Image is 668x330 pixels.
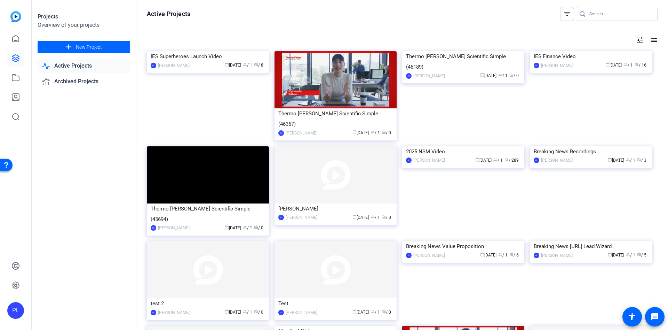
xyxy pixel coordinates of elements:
[352,130,357,134] span: calendar_today
[509,73,519,78] span: / 0
[151,298,265,309] div: test 2
[64,43,73,52] mat-icon: add
[651,313,659,321] mat-icon: message
[626,158,635,163] span: / 1
[243,62,247,67] span: group
[278,298,393,309] div: Test
[534,241,648,252] div: Breaking News [URL] Lead Wizard
[626,253,635,258] span: / 1
[637,158,646,163] span: / 3
[626,252,630,256] span: group
[382,130,386,134] span: radio
[243,309,247,314] span: group
[225,225,229,229] span: calendar_today
[382,310,391,315] span: / 0
[504,158,509,162] span: radio
[406,158,412,163] div: PL
[608,158,624,163] span: [DATE]
[608,158,612,162] span: calendar_today
[38,21,130,29] div: Overview of your projects
[413,72,445,79] div: [PERSON_NAME]
[406,146,520,157] div: 2025 NSM Video
[635,62,639,67] span: radio
[278,310,284,315] div: PL
[628,313,636,321] mat-icon: accessibility
[243,63,252,68] span: / 1
[534,63,539,68] div: PL
[493,158,498,162] span: group
[278,215,284,220] div: PL
[406,73,412,79] div: PL
[352,309,357,314] span: calendar_today
[371,215,375,219] span: group
[352,215,369,220] span: [DATE]
[158,62,190,69] div: [PERSON_NAME]
[151,310,156,315] div: PL
[475,158,492,163] span: [DATE]
[352,310,369,315] span: [DATE]
[541,252,573,259] div: [PERSON_NAME]
[498,73,508,78] span: / 1
[371,130,380,135] span: / 1
[371,310,380,315] span: / 1
[382,309,386,314] span: radio
[352,215,357,219] span: calendar_today
[608,253,624,258] span: [DATE]
[254,309,258,314] span: radio
[589,10,652,18] input: Search
[605,63,622,68] span: [DATE]
[509,253,519,258] span: / 6
[413,252,445,259] div: [PERSON_NAME]
[504,158,519,163] span: / 289
[636,36,644,44] mat-icon: tune
[509,73,514,77] span: radio
[626,158,630,162] span: group
[225,225,241,230] span: [DATE]
[158,309,190,316] div: [PERSON_NAME]
[493,158,503,163] span: / 1
[498,253,508,258] span: / 1
[534,51,648,62] div: IES Finance Video
[406,253,412,258] div: PL
[158,224,190,231] div: [PERSON_NAME]
[382,130,391,135] span: / 0
[480,73,496,78] span: [DATE]
[534,253,539,258] div: PL
[406,241,520,252] div: Breaking News Value Proposition
[286,214,317,221] div: [PERSON_NAME]
[76,44,102,51] span: New Project
[254,63,263,68] span: / 8
[534,146,648,157] div: Breaking News Recordings
[623,63,633,68] span: / 1
[278,204,393,214] div: [PERSON_NAME]
[605,62,610,67] span: calendar_today
[623,62,628,67] span: group
[254,225,263,230] span: / 0
[7,302,24,319] div: PL
[38,75,130,89] a: Archived Projects
[413,157,445,164] div: [PERSON_NAME]
[151,204,265,224] div: Thermo [PERSON_NAME] Scientific Simple (45694)
[371,215,380,220] span: / 1
[563,10,571,18] mat-icon: filter_list
[534,158,539,163] div: PL
[10,11,21,22] img: blue-gradient.svg
[637,158,641,162] span: radio
[509,252,514,256] span: radio
[371,130,375,134] span: group
[498,73,502,77] span: group
[225,63,241,68] span: [DATE]
[254,310,263,315] span: / 0
[475,158,479,162] span: calendar_today
[286,130,317,137] div: [PERSON_NAME]
[151,225,156,231] div: PL
[254,225,258,229] span: radio
[480,253,496,258] span: [DATE]
[637,252,641,256] span: radio
[151,63,156,68] div: PL
[406,51,520,72] div: Thermo [PERSON_NAME] Scientific Simple (46189)
[480,73,484,77] span: calendar_today
[243,225,252,230] span: / 1
[498,252,502,256] span: group
[225,62,229,67] span: calendar_today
